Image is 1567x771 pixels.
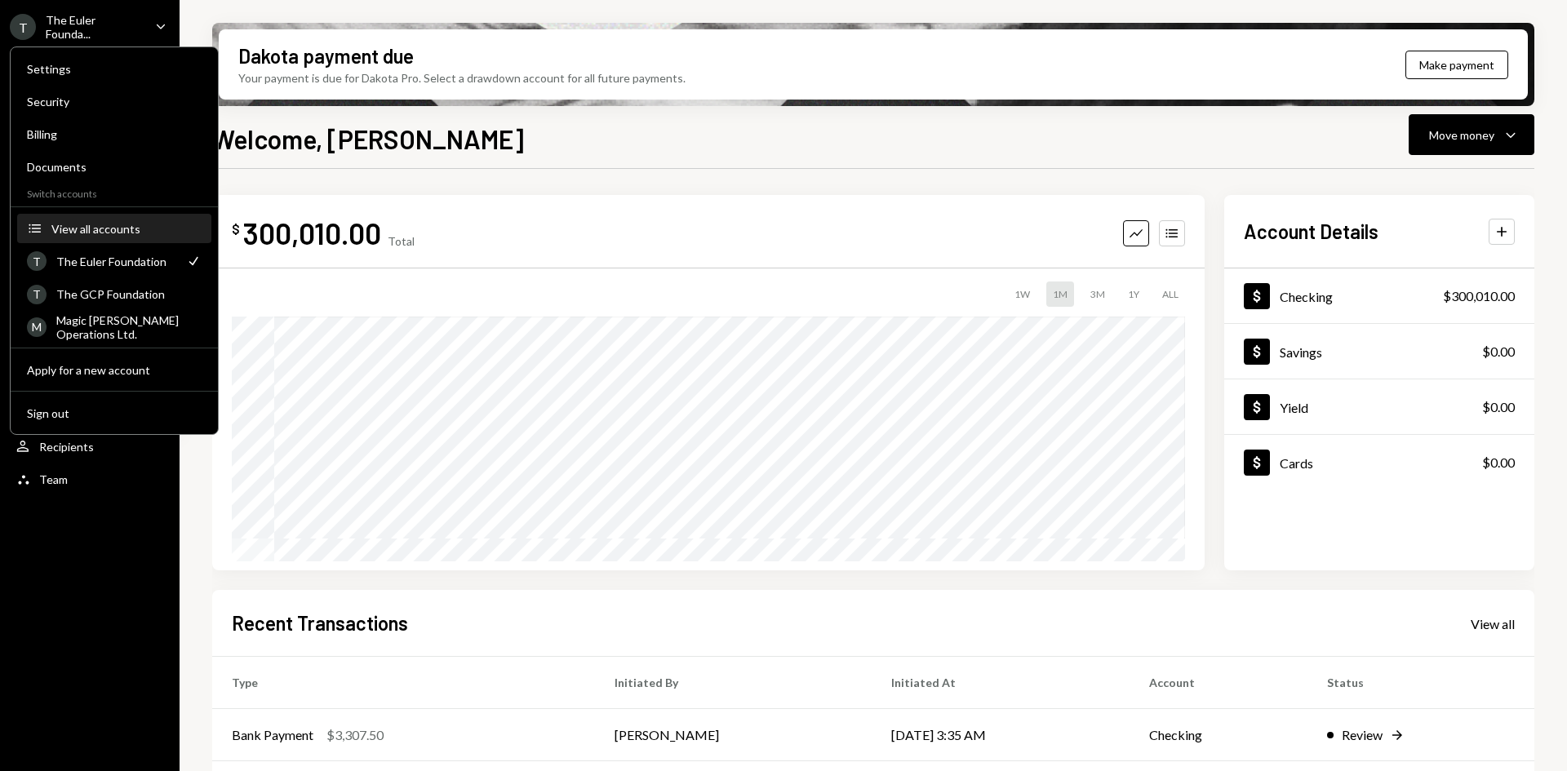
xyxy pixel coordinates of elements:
[17,54,211,83] a: Settings
[232,725,313,745] div: Bank Payment
[51,222,202,236] div: View all accounts
[1224,435,1534,490] a: Cards$0.00
[17,312,211,341] a: MMagic [PERSON_NAME] Operations Ltd.
[17,86,211,116] a: Security
[388,234,415,248] div: Total
[1224,324,1534,379] a: Savings$0.00
[232,221,240,237] div: $
[39,472,68,486] div: Team
[1471,614,1515,632] a: View all
[27,95,202,109] div: Security
[56,313,202,341] div: Magic [PERSON_NAME] Operations Ltd.
[56,255,175,268] div: The Euler Foundation
[1121,281,1146,307] div: 1Y
[872,657,1130,709] th: Initiated At
[17,356,211,385] button: Apply for a new account
[1405,51,1508,79] button: Make payment
[27,62,202,76] div: Settings
[1244,218,1378,245] h2: Account Details
[1008,281,1037,307] div: 1W
[1224,379,1534,434] a: Yield$0.00
[238,69,686,86] div: Your payment is due for Dakota Pro. Select a drawdown account for all future payments.
[1409,114,1534,155] button: Move money
[11,184,218,200] div: Switch accounts
[1307,657,1534,709] th: Status
[46,13,142,41] div: The Euler Founda...
[1046,281,1074,307] div: 1M
[10,464,170,494] a: Team
[212,657,595,709] th: Type
[27,406,202,420] div: Sign out
[10,14,36,40] div: T
[17,279,211,308] a: TThe GCP Foundation
[1482,397,1515,417] div: $0.00
[1280,344,1322,360] div: Savings
[17,399,211,428] button: Sign out
[27,127,202,141] div: Billing
[17,152,211,181] a: Documents
[1429,126,1494,144] div: Move money
[1280,400,1308,415] div: Yield
[238,42,414,69] div: Dakota payment due
[872,709,1130,761] td: [DATE] 3:35 AM
[1471,616,1515,632] div: View all
[1130,657,1307,709] th: Account
[1443,286,1515,306] div: $300,010.00
[1084,281,1112,307] div: 3M
[1280,289,1333,304] div: Checking
[39,440,94,454] div: Recipients
[595,657,872,709] th: Initiated By
[17,215,211,244] button: View all accounts
[1482,342,1515,361] div: $0.00
[10,432,170,461] a: Recipients
[27,363,202,377] div: Apply for a new account
[326,725,384,745] div: $3,307.50
[232,609,408,636] h2: Recent Transactions
[1130,709,1307,761] td: Checking
[243,215,381,251] div: 300,010.00
[27,251,47,271] div: T
[1280,455,1313,471] div: Cards
[212,122,524,155] h1: Welcome, [PERSON_NAME]
[27,160,202,174] div: Documents
[56,287,202,301] div: The GCP Foundation
[1156,281,1185,307] div: ALL
[595,709,872,761] td: [PERSON_NAME]
[17,119,211,148] a: Billing
[1342,725,1383,745] div: Review
[1224,268,1534,323] a: Checking$300,010.00
[27,285,47,304] div: T
[27,317,47,337] div: M
[1482,453,1515,472] div: $0.00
